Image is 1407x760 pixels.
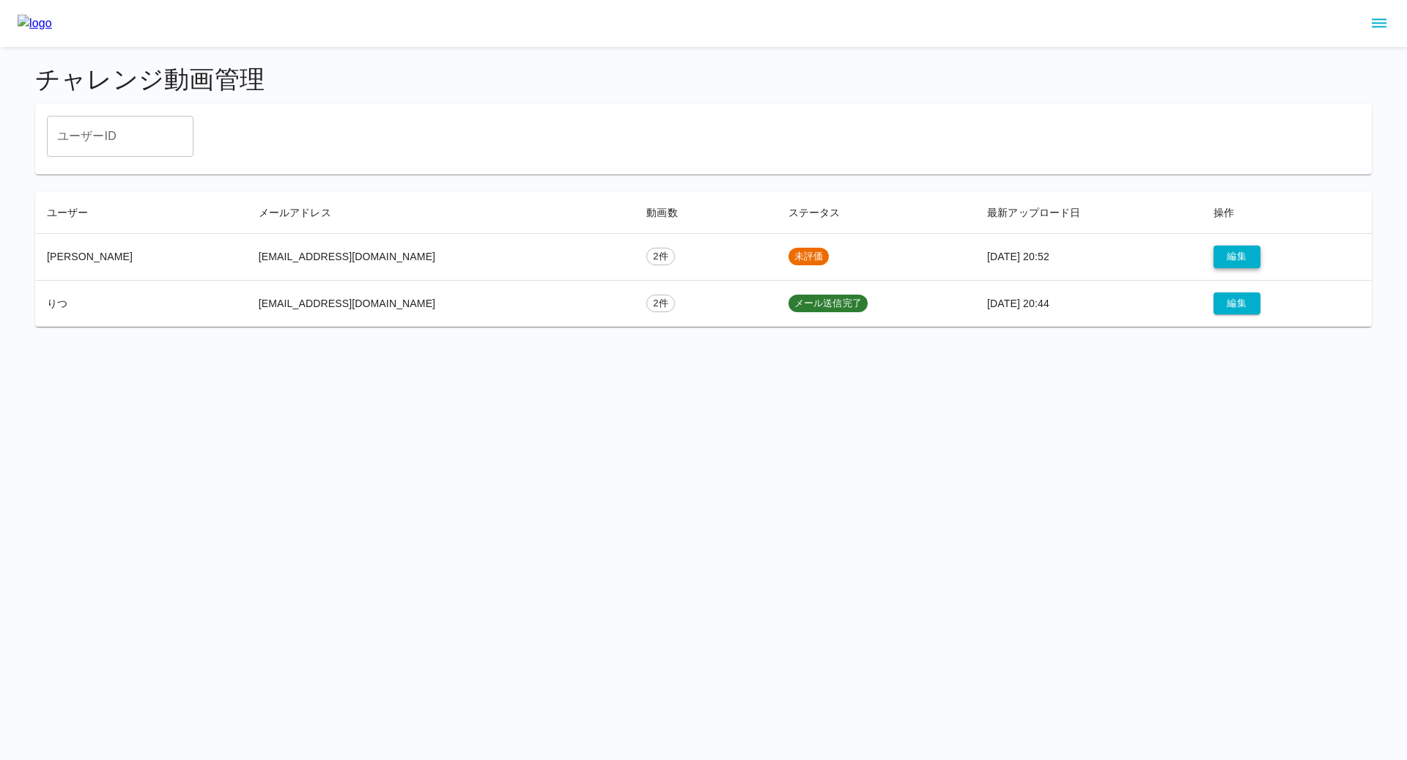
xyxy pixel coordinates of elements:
button: 編集 [1214,246,1260,268]
span: 未評価 [789,250,829,264]
th: 動画数 [635,192,777,234]
span: 2件 [647,250,674,264]
td: [DATE] 20:52 [975,233,1202,280]
td: [DATE] 20:44 [975,280,1202,327]
button: 編集 [1214,292,1260,315]
th: ステータス [777,192,975,234]
td: [EMAIL_ADDRESS][DOMAIN_NAME] [247,233,635,280]
button: sidemenu [1367,11,1392,36]
h4: チャレンジ動画管理 [35,64,1372,95]
th: メールアドレス [247,192,635,234]
th: 操作 [1202,192,1372,234]
th: ユーザー [35,192,247,234]
span: メール送信完了 [789,297,868,311]
td: [EMAIL_ADDRESS][DOMAIN_NAME] [247,280,635,327]
td: [PERSON_NAME] [35,233,247,280]
td: りつ [35,280,247,327]
img: logo [18,15,52,32]
th: 最新アップロード日 [975,192,1202,234]
span: 2件 [647,297,674,311]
